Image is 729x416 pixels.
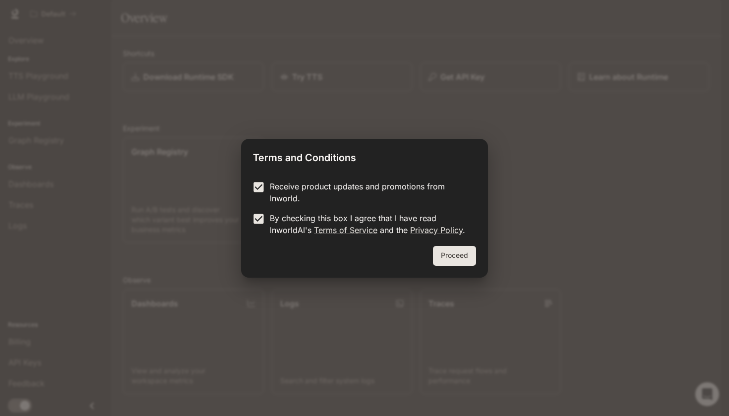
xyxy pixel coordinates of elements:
[433,246,476,266] button: Proceed
[314,225,377,235] a: Terms of Service
[270,212,468,236] p: By checking this box I agree that I have read InworldAI's and the .
[241,139,488,173] h2: Terms and Conditions
[410,225,463,235] a: Privacy Policy
[270,180,468,204] p: Receive product updates and promotions from Inworld.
